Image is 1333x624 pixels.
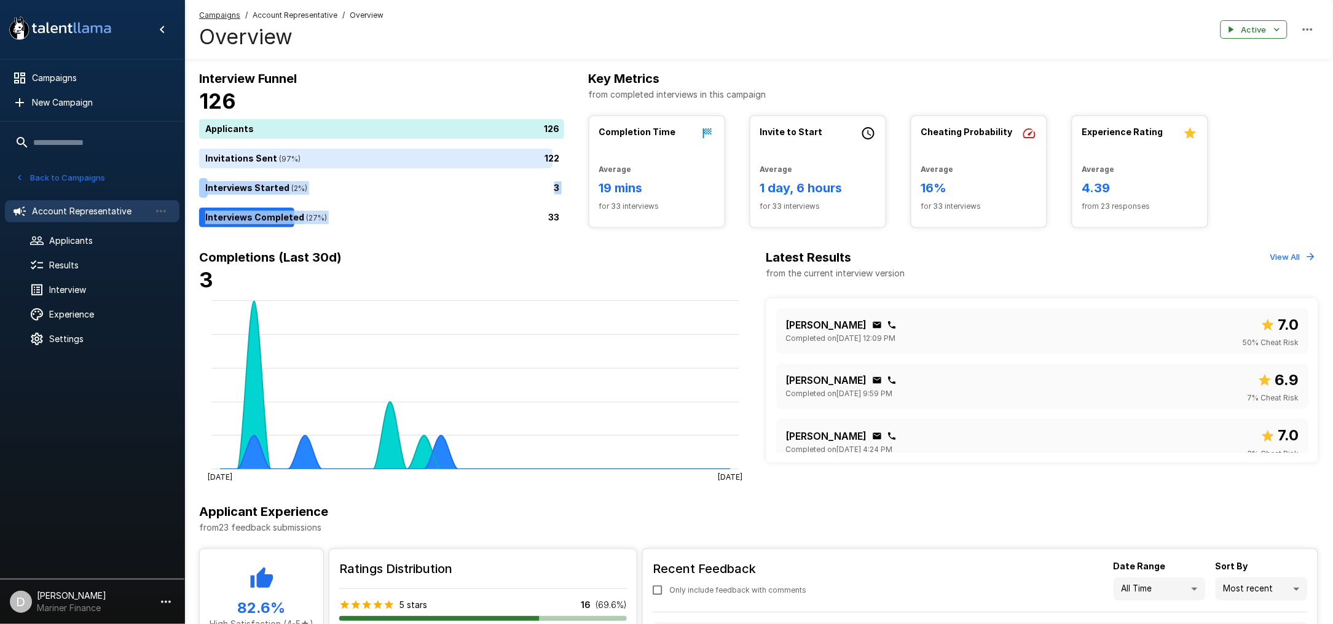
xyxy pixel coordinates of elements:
u: Campaigns [199,10,240,20]
span: 3 % Cheat Risk [1247,448,1299,460]
p: from the current interview version [766,267,905,279]
span: Overview [350,9,383,21]
h6: 19 mins [599,178,715,198]
span: Account Representative [253,9,337,21]
div: Click to copy [872,320,882,330]
p: 126 [545,123,560,136]
tspan: [DATE] [208,472,232,481]
div: Click to copy [887,431,897,441]
h6: Ratings Distribution [339,559,627,579]
h6: 4.39 [1082,178,1198,198]
b: Invite to Start [760,127,823,137]
p: 33 [549,211,560,224]
b: Average [1082,165,1115,174]
p: from completed interviews in this campaign [589,88,1318,101]
span: Overall score out of 10 [1260,313,1299,337]
h5: 82.6 % [210,598,313,618]
p: 16 [581,599,591,611]
div: Click to copy [872,431,882,441]
b: Interview Funnel [199,71,297,86]
p: ( 69.6 %) [596,599,627,611]
div: Most recent [1216,577,1308,601]
b: Applicant Experience [199,504,328,519]
div: All Time [1114,577,1206,601]
span: / [342,9,345,21]
b: Cheating Probability [921,127,1013,137]
h6: Recent Feedback [653,559,816,579]
b: 3 [199,267,213,292]
span: 7 % Cheat Risk [1247,392,1299,404]
b: 126 [199,88,236,114]
b: Key Metrics [589,71,660,86]
h4: Overview [199,24,383,50]
span: 50 % Cheat Risk [1243,337,1299,349]
p: 5 stars [399,599,427,611]
span: Completed on [DATE] 12:09 PM [786,332,896,345]
b: 7.0 [1278,316,1299,333]
button: Active [1221,20,1288,39]
div: Click to copy [887,375,897,385]
b: Experience Rating [1082,127,1163,137]
p: from 23 feedback submissions [199,521,1318,534]
b: Sort By [1216,561,1248,571]
p: [PERSON_NAME] [786,429,867,443]
span: Only include feedback with comments [669,584,806,596]
h6: 1 day, 6 hours [760,178,876,198]
h6: 16% [921,178,1037,198]
p: [PERSON_NAME] [786,318,867,332]
span: Overall score out of 10 [1260,424,1299,447]
b: Latest Results [766,250,852,265]
span: for 33 interviews [921,200,1037,213]
button: View All [1267,248,1318,267]
tspan: [DATE] [718,472,742,481]
p: [PERSON_NAME] [786,373,867,388]
span: / [245,9,248,21]
span: for 33 interviews [760,200,876,213]
span: for 33 interviews [599,200,715,213]
b: Average [921,165,954,174]
div: Click to copy [872,375,882,385]
b: Completions (Last 30d) [199,250,342,265]
b: Average [760,165,793,174]
b: 6.9 [1275,371,1299,389]
b: Average [599,165,632,174]
span: from 23 responses [1082,200,1198,213]
b: 7.0 [1278,426,1299,444]
span: Completed on [DATE] 4:24 PM [786,443,893,456]
div: Click to copy [887,320,897,330]
span: Completed on [DATE] 9:59 PM [786,388,893,400]
b: Completion Time [599,127,676,137]
span: Overall score out of 10 [1257,369,1299,392]
p: 122 [545,152,560,165]
p: 3 [554,182,560,195]
b: Date Range [1114,561,1166,571]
